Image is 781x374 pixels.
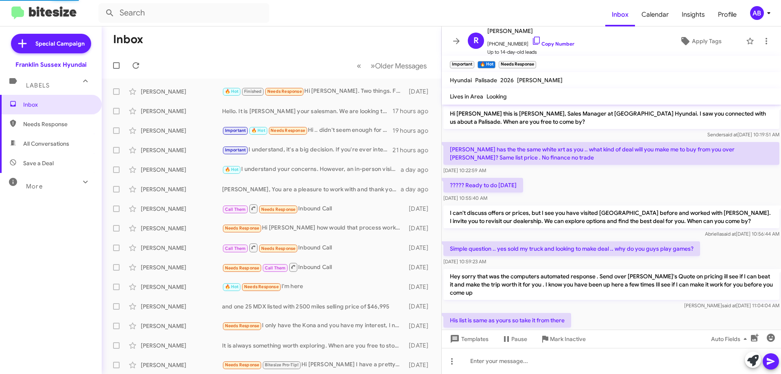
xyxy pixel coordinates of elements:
span: Apply Tags [692,34,722,48]
span: [PHONE_NUMBER] [487,36,574,48]
span: Finished [244,89,262,94]
button: Apply Tags [659,34,742,48]
div: [PERSON_NAME] [141,185,222,193]
span: Special Campaign [35,39,85,48]
a: Insights [675,3,711,26]
div: a day ago [401,185,435,193]
div: [PERSON_NAME] [141,127,222,135]
div: [DATE] [405,283,435,291]
div: and one 25 MDX listed with 2500 miles selling price of $46,995 [222,302,405,311]
button: Next [366,57,432,74]
small: 🔥 Hot [478,61,495,68]
span: Needs Response [225,225,260,231]
span: [DATE] 10:55:40 AM [443,195,487,201]
p: His list is same as yours so take it from there [443,313,571,328]
div: Inbound Call [222,243,405,253]
div: 21 hours ago [393,146,435,154]
div: [PERSON_NAME] [141,205,222,213]
div: [PERSON_NAME] [141,107,222,115]
p: Hey sorry that was the computers automated response . Send over [PERSON_NAME]'s Quote on pricing ... [443,269,779,300]
input: Search [98,3,269,23]
div: Inbound Call [222,203,405,214]
a: Copy Number [532,41,574,47]
span: Call Them [265,265,286,271]
div: [PERSON_NAME] [141,283,222,291]
span: Needs Response [225,362,260,367]
div: [DATE] [405,205,435,213]
div: [PERSON_NAME] [141,361,222,369]
p: ????? Ready to do [DATE] [443,178,523,192]
p: [PERSON_NAME] has the the same white xrt as you .. what kind of deal will you make me to buy from... [443,142,779,165]
div: [DATE] [405,302,435,311]
span: Needs Response [244,284,279,289]
a: Special Campaign [11,34,91,53]
a: Profile [711,3,743,26]
span: Needs Response [225,323,260,328]
div: I'm here [222,282,405,291]
span: Important [225,128,246,133]
button: AB [743,6,772,20]
p: I can't discuss offers or prices, but I see you have visited [GEOGRAPHIC_DATA] before and worked ... [443,206,779,228]
div: [DATE] [405,361,435,369]
h1: Inbox [113,33,143,46]
span: Needs Response [261,207,296,212]
span: [PERSON_NAME] [DATE] 11:04:04 AM [684,302,779,308]
span: Needs Response [267,89,302,94]
div: [PERSON_NAME], You are a pleasure to work with and thank you for the option. Have a great day! [222,185,401,193]
div: Hello. It is [PERSON_NAME] your salesman. We are looking to buy cars, but obv if you want to try ... [222,107,393,115]
div: Hi .. didn't seem enough for my trade .. honestly another dealer offered me 48490 right off the b... [222,126,393,135]
div: [PERSON_NAME] [141,224,222,232]
span: Bitesize Pro-Tip! [265,362,299,367]
span: Needs Response [271,128,305,133]
span: Lives in Area [450,93,483,100]
div: Hi [PERSON_NAME] how would that process work I don't currently have it registered since I don't u... [222,223,405,233]
button: Mark Inactive [534,332,592,346]
a: Inbox [605,3,635,26]
div: AB [750,6,764,20]
small: Needs Response [499,61,536,68]
div: a day ago [401,166,435,174]
small: Important [450,61,474,68]
nav: Page navigation example [352,57,432,74]
div: [PERSON_NAME] [141,341,222,350]
span: [DATE] 10:59:23 AM [443,258,486,265]
span: 🔥 Hot [251,128,265,133]
p: Hi [PERSON_NAME] this is [PERSON_NAME], Sales Manager at [GEOGRAPHIC_DATA] Hyundai. I saw you con... [443,106,779,129]
div: [PERSON_NAME] [141,87,222,96]
div: [DATE] [405,87,435,96]
span: Needs Response [23,120,92,128]
span: Needs Response [261,246,296,251]
button: Auto Fields [705,332,757,346]
span: Labels [26,82,50,89]
div: Franklin Sussex Hyundai [15,61,87,69]
span: Sender [DATE] 10:19:51 AM [707,131,779,138]
div: 19 hours ago [393,127,435,135]
div: I understand, it's a big decision. If you're ever interested in exploring options for your vehicl... [222,145,393,155]
div: Hi [PERSON_NAME] I have a pretty hefty balance on my loan and would need to be offered enough tha... [222,360,405,370]
span: Hyundai [450,77,472,84]
div: [DATE] [405,244,435,252]
span: 2026 [500,77,514,84]
span: 🔥 Hot [225,284,239,289]
div: Hi [PERSON_NAME]. Two things. First, I'd like to put down the hold deposit on the Ioniq 6., but I... [222,87,405,96]
a: Calendar [635,3,675,26]
span: Save a Deal [23,159,54,167]
div: [DATE] [405,322,435,330]
span: Pause [511,332,527,346]
div: [PERSON_NAME] [141,302,222,311]
span: said at [723,131,737,138]
div: [PERSON_NAME] [141,146,222,154]
span: R [473,34,479,47]
span: Looking [486,93,507,100]
span: [DATE] 10:22:59 AM [443,167,486,173]
p: Simple question .. yes sold my truck and looking to make deal .. why do you guys play games? [443,241,700,256]
div: I only have the Kona and you have my interest, I need to know more...[PERSON_NAME] [222,321,405,330]
span: [PERSON_NAME] [487,26,574,36]
span: said at [722,231,736,237]
span: Palisade [475,77,497,84]
button: Previous [352,57,366,74]
span: Abriella [DATE] 10:56:44 AM [705,231,779,237]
